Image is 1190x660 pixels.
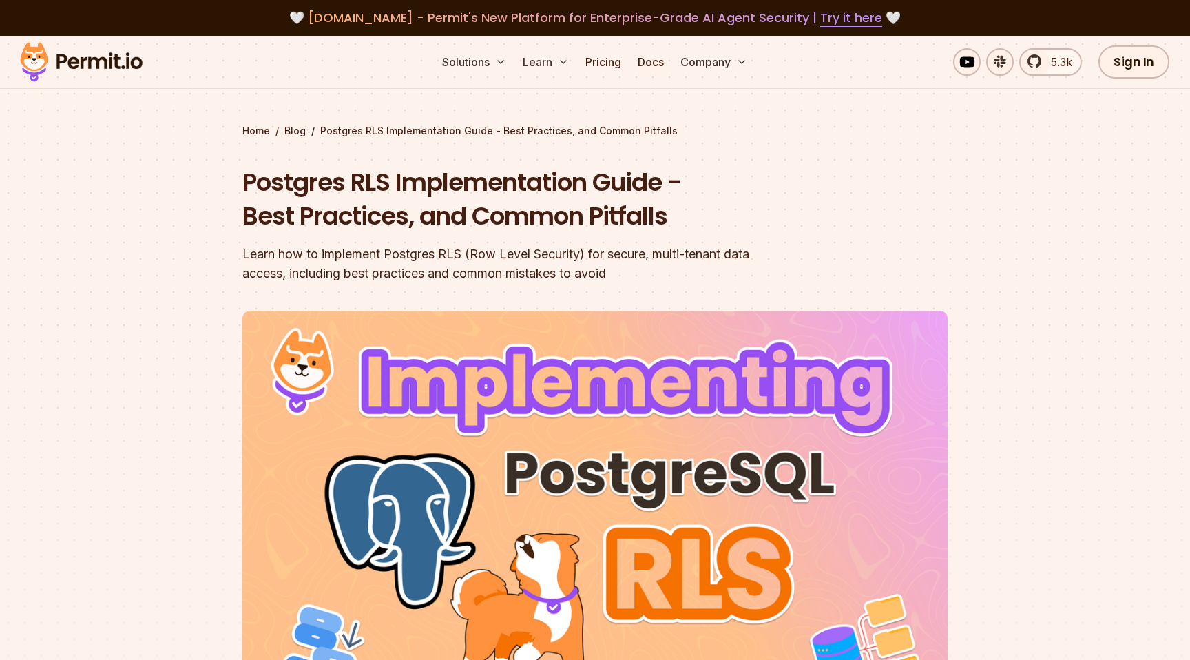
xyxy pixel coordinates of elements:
[580,48,627,76] a: Pricing
[14,39,149,85] img: Permit logo
[1098,45,1169,79] a: Sign In
[242,124,948,138] div: / /
[242,124,270,138] a: Home
[675,48,753,76] button: Company
[632,48,669,76] a: Docs
[242,245,771,283] div: Learn how to implement Postgres RLS (Row Level Security) for secure, multi-tenant data access, in...
[1043,54,1072,70] span: 5.3k
[33,8,1157,28] div: 🤍 🤍
[437,48,512,76] button: Solutions
[517,48,574,76] button: Learn
[284,124,306,138] a: Blog
[1019,48,1082,76] a: 5.3k
[242,165,771,234] h1: Postgres RLS Implementation Guide - Best Practices, and Common Pitfalls
[820,9,882,27] a: Try it here
[308,9,882,26] span: [DOMAIN_NAME] - Permit's New Platform for Enterprise-Grade AI Agent Security |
